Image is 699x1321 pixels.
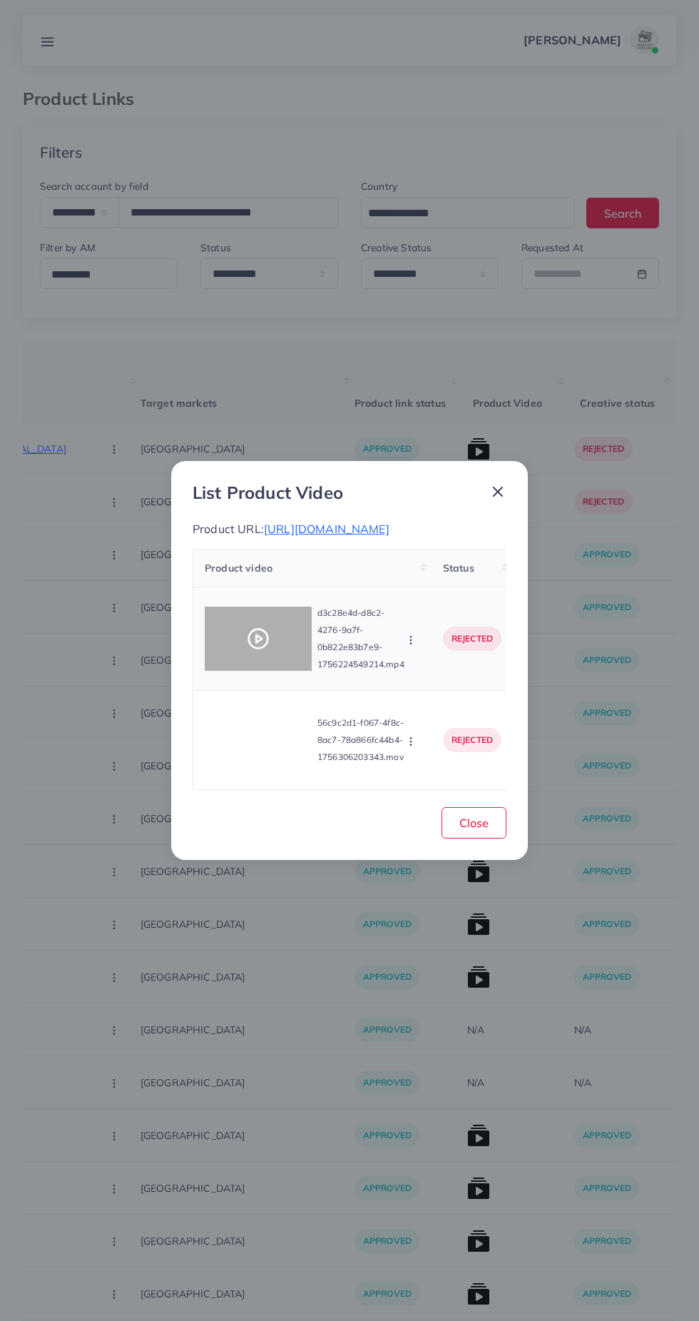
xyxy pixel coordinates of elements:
span: Product video [205,562,272,575]
button: Close [442,807,506,838]
p: 56c9c2d1-f067-4f8c-8ac7-78a866fc44b4-1756306203343.mov [317,714,404,766]
p: Product URL: [193,520,506,537]
span: Close [459,816,489,830]
p: rejected [443,627,501,651]
h3: List Product Video [193,482,343,503]
p: rejected [443,728,501,752]
span: Status [443,562,474,575]
p: d3c28e4d-d8c2-4276-9a7f-0b822e83b7e9-1756224549214.mp4 [317,604,404,673]
span: [URL][DOMAIN_NAME] [264,522,389,536]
